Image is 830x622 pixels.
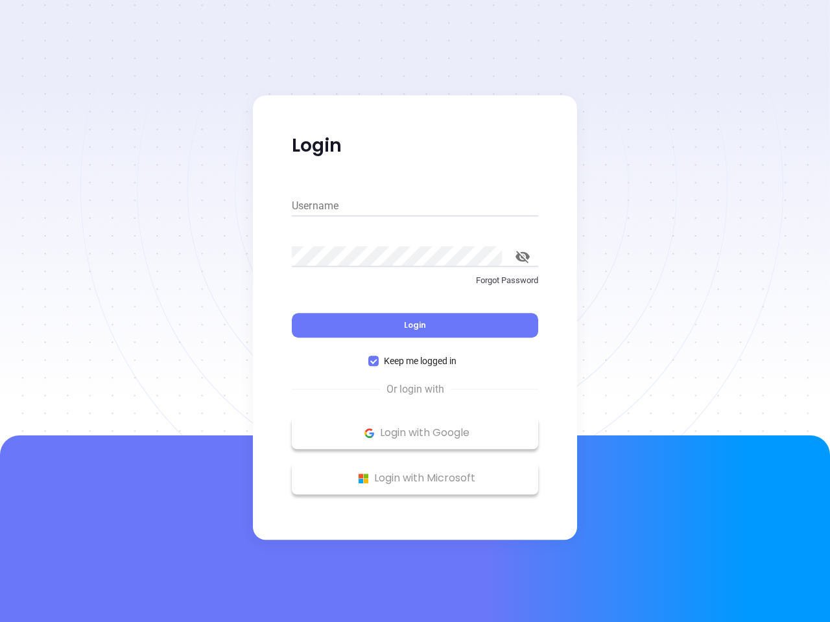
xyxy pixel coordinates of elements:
span: Or login with [380,382,451,397]
span: Keep me logged in [379,354,462,368]
p: Login [292,134,538,157]
button: Microsoft Logo Login with Microsoft [292,462,538,494]
span: Login [404,319,426,330]
button: toggle password visibility [507,241,538,272]
img: Google Logo [361,425,377,441]
button: Google Logo Login with Google [292,417,538,449]
img: Microsoft Logo [355,470,372,487]
a: Forgot Password [292,274,538,297]
p: Forgot Password [292,274,538,287]
p: Login with Microsoft [298,468,532,488]
p: Login with Google [298,423,532,443]
button: Login [292,313,538,338]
